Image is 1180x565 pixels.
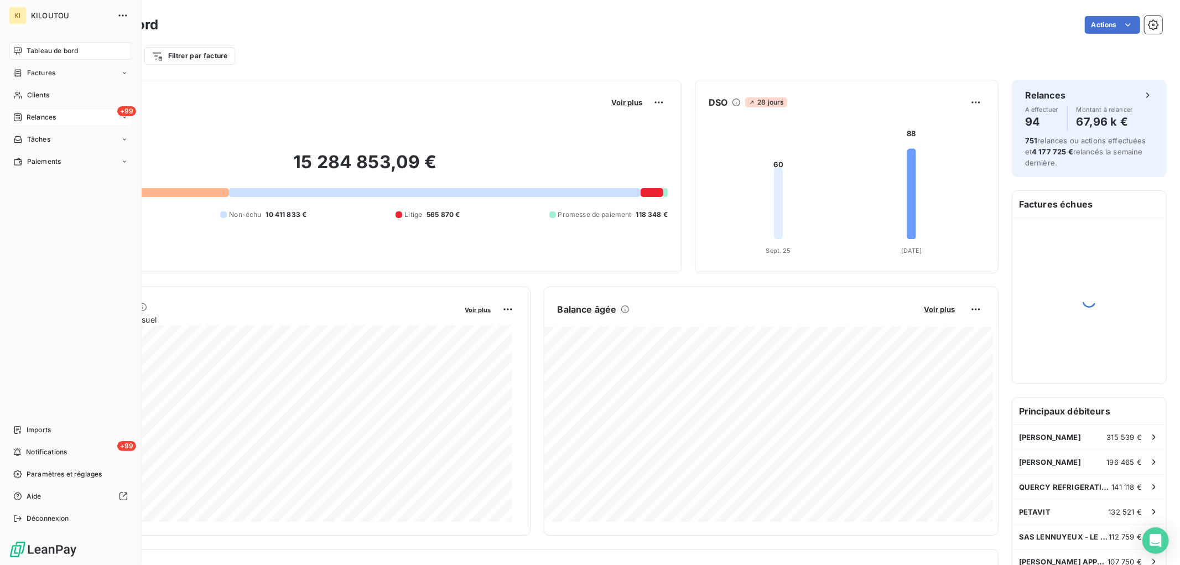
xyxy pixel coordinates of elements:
span: Voir plus [465,306,491,314]
button: Voir plus [921,304,958,314]
span: Chiffre d'affaires mensuel [63,314,458,325]
span: Relances [27,112,56,122]
span: 565 870 € [427,210,460,220]
h6: Relances [1025,89,1065,102]
span: Tableau de bord [27,46,78,56]
button: Voir plus [462,304,495,314]
span: +99 [117,106,136,116]
span: relances ou actions effectuées et relancés la semaine dernière. [1025,136,1146,167]
span: 112 759 € [1109,532,1142,541]
span: [PERSON_NAME] [1019,433,1081,442]
span: 10 411 833 € [266,210,307,220]
span: Paiements [27,157,61,167]
span: Factures [27,68,55,78]
img: Logo LeanPay [9,541,77,558]
span: Litige [404,210,422,220]
tspan: Sept. 25 [766,247,791,255]
tspan: [DATE] [901,247,922,255]
span: 751 [1025,136,1037,145]
span: Tâches [27,134,50,144]
h6: DSO [709,96,727,109]
h6: Principaux débiteurs [1012,398,1166,424]
button: Voir plus [608,97,646,107]
span: Imports [27,425,51,435]
h6: Balance âgée [558,303,617,316]
span: Voir plus [611,98,642,107]
h4: 67,96 k € [1077,113,1133,131]
span: 4 177 725 € [1032,147,1073,156]
div: Open Intercom Messenger [1142,527,1169,554]
h2: 15 284 853,09 € [63,151,668,184]
span: SAS LENNUYEUX - LE FOLL [1019,532,1109,541]
button: Filtrer par facture [144,47,235,65]
span: 28 jours [745,97,787,107]
span: QUERCY REFRIGERATION [1019,483,1112,491]
span: +99 [117,441,136,451]
span: Notifications [26,447,67,457]
span: 141 118 € [1112,483,1142,491]
span: Déconnexion [27,514,69,523]
span: 196 465 € [1107,458,1142,466]
span: 132 521 € [1109,507,1142,516]
span: Voir plus [924,305,955,314]
span: PETAVIT [1019,507,1051,516]
a: Aide [9,488,132,505]
span: 315 539 € [1107,433,1142,442]
span: [PERSON_NAME] [1019,458,1081,466]
span: Clients [27,90,49,100]
h4: 94 [1025,113,1058,131]
span: À effectuer [1025,106,1058,113]
button: Actions [1085,16,1140,34]
span: 118 348 € [636,210,668,220]
span: Aide [27,491,41,501]
h6: Factures échues [1012,191,1166,217]
span: Non-échu [229,210,261,220]
div: KI [9,7,27,24]
span: Paramètres et réglages [27,469,102,479]
span: Promesse de paiement [558,210,632,220]
span: KILOUTOU [31,11,111,20]
span: Montant à relancer [1077,106,1133,113]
